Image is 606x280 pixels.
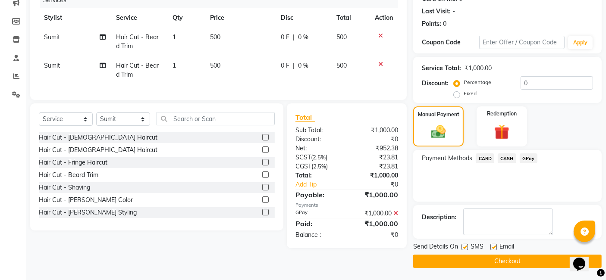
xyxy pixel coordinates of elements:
span: 1 [173,62,176,69]
div: GPay [289,209,347,218]
div: Hair Cut - [DEMOGRAPHIC_DATA] Haircut [39,133,157,142]
span: Hair Cut - Beard Trim [116,33,159,50]
span: | [293,33,295,42]
div: Balance : [289,230,347,240]
div: Total: [289,171,347,180]
label: Percentage [464,78,491,86]
span: Payment Methods [422,154,472,163]
img: _cash.svg [427,124,450,140]
span: 1 [173,33,176,41]
span: 0 F [281,61,289,70]
div: Hair Cut - Shaving [39,183,90,192]
label: Manual Payment [418,111,459,118]
div: Description: [422,213,456,222]
div: ₹0 [347,135,405,144]
div: ₹1,000.00 [347,218,405,229]
div: Hair Cut - Fringe Haircut [39,158,107,167]
span: CGST [295,162,311,170]
div: Hair Cut - Beard Trim [39,171,98,180]
span: Sumit [44,62,60,69]
a: Add Tip [289,180,356,189]
div: Net: [289,144,347,153]
span: 0 % [298,61,308,70]
div: ₹23.81 [347,162,405,171]
div: Points: [422,19,441,28]
span: 500 [336,62,347,69]
span: 500 [210,62,220,69]
div: Paid: [289,218,347,229]
span: Send Details On [413,242,458,253]
button: Checkout [413,255,602,268]
div: ₹0 [357,180,405,189]
span: Sumit [44,33,60,41]
div: ₹1,000.00 [347,190,405,200]
th: Service [111,8,167,28]
div: ₹1,000.00 [347,171,405,180]
div: ₹0 [347,230,405,240]
div: Last Visit: [422,7,451,16]
span: 0 F [281,33,289,42]
div: Hair Cut - [PERSON_NAME] Styling [39,208,137,217]
th: Disc [276,8,331,28]
div: Discount: [422,79,449,88]
label: Fixed [464,90,477,97]
iframe: chat widget [570,246,597,271]
input: Search or Scan [157,112,275,125]
div: ₹1,000.00 [347,126,405,135]
span: SMS [471,242,484,253]
div: ₹1,000.00 [347,209,405,218]
label: Redemption [487,110,517,118]
th: Price [205,8,276,28]
div: ₹1,000.00 [465,64,492,73]
span: CASH [498,153,516,163]
span: Email [499,242,514,253]
span: GPay [520,153,537,163]
div: Hair Cut - [PERSON_NAME] Color [39,196,133,205]
th: Action [370,8,398,28]
div: Discount: [289,135,347,144]
th: Qty [167,8,205,28]
th: Stylist [39,8,111,28]
span: Total [295,113,315,122]
span: 2.5% [313,154,326,161]
div: Hair Cut - [DEMOGRAPHIC_DATA] Haircut [39,146,157,155]
div: - [452,7,455,16]
span: CARD [476,153,494,163]
div: Coupon Code [422,38,479,47]
input: Enter Offer / Coupon Code [479,36,565,49]
span: 500 [210,33,220,41]
th: Total [331,8,370,28]
div: ( ) [289,153,347,162]
div: ( ) [289,162,347,171]
span: SGST [295,153,311,161]
div: ₹952.38 [347,144,405,153]
div: Sub Total: [289,126,347,135]
span: 2.5% [313,163,326,170]
img: _gift.svg [490,123,514,142]
span: Hair Cut - Beard Trim [116,62,159,78]
span: 0 % [298,33,308,42]
div: Service Total: [422,64,461,73]
div: 0 [443,19,446,28]
span: | [293,61,295,70]
span: 500 [336,33,347,41]
button: Apply [568,36,593,49]
div: Payable: [289,190,347,200]
div: Payments [295,202,398,209]
div: ₹23.81 [347,153,405,162]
